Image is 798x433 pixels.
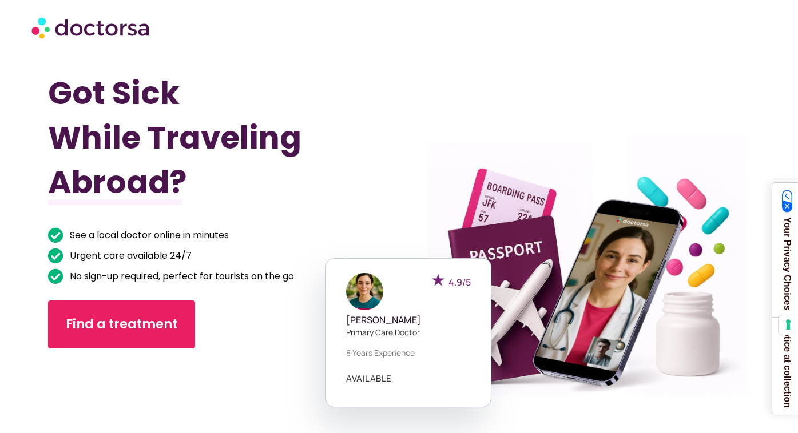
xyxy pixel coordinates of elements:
[48,71,347,205] h1: Got Sick While Traveling Abroad?
[346,347,471,359] p: 8 years experience
[346,374,392,383] a: AVAILABLE
[67,227,229,243] span: See a local doctor online in minutes
[346,374,392,383] span: AVAILABLE
[67,268,294,284] span: No sign-up required, perfect for tourists on the go
[67,248,192,264] span: Urgent care available 24/7
[66,315,177,334] span: Find a treatment
[48,300,195,348] a: Find a treatment
[779,315,798,335] button: Your consent preferences for tracking technologies
[346,315,471,326] h5: [PERSON_NAME]
[346,326,471,338] p: Primary care doctor
[448,276,471,288] span: 4.9/5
